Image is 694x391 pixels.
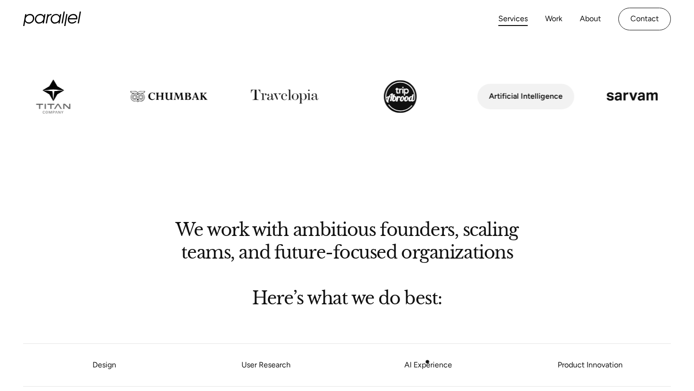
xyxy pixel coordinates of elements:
a: Contact [618,8,671,30]
a: Work [545,12,562,26]
a: About [580,12,601,26]
h2: Here’s what we do best: [159,290,535,305]
a: home [23,12,81,26]
a: Product Innovation [509,362,671,368]
h2: We work with ambitious founders, scaling teams, and future-focused organizations [159,222,535,259]
a: User Research [185,362,347,368]
a: Design [93,360,116,369]
a: Services [498,12,528,26]
div: Artificial Intelligence [489,90,562,104]
a: AI Experience [347,362,509,368]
